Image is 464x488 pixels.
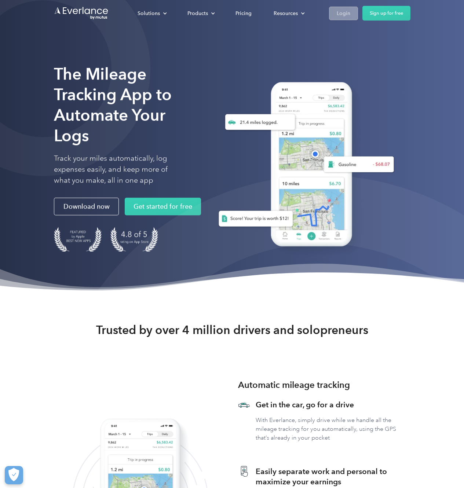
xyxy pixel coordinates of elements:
[130,7,173,20] div: Solutions
[96,323,368,337] strong: Trusted by over 4 million drivers and solopreneurs
[274,9,298,18] div: Resources
[110,227,158,252] img: 4.9 out of 5 stars on the app store
[138,9,160,18] div: Solutions
[207,74,400,257] img: Everlance, mileage tracker app, expense tracking app
[256,416,410,442] p: With Everlance, simply drive while we handle all the mileage tracking for you automatically, usin...
[235,9,252,18] div: Pricing
[362,6,410,21] a: Sign up for free
[5,466,23,484] button: Cookies Settings
[329,7,358,20] a: Login
[180,7,221,20] div: Products
[54,6,109,20] a: Go to homepage
[238,378,350,392] h3: Automatic mileage tracking
[256,400,410,410] h3: Get in the car, go for a drive
[54,153,185,186] p: Track your miles automatically, log expenses easily, and keep more of what you make, all in one app
[228,7,259,20] a: Pricing
[266,7,311,20] div: Resources
[187,9,208,18] div: Products
[54,198,119,215] a: Download now
[54,227,102,252] img: Badge for Featured by Apple Best New Apps
[125,198,201,215] a: Get started for free
[337,9,350,18] div: Login
[256,466,410,487] h3: Easily separate work and personal to maximize your earnings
